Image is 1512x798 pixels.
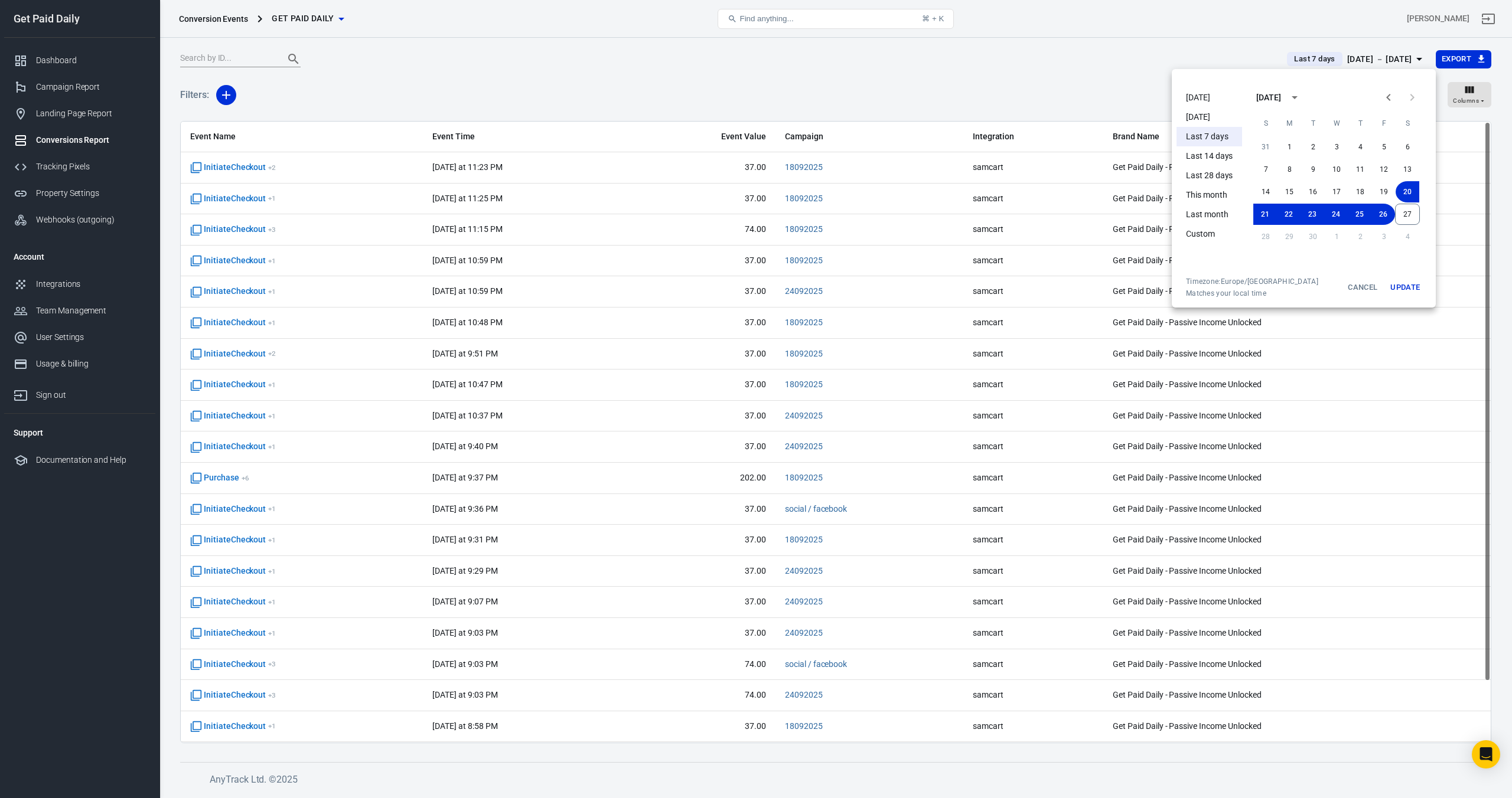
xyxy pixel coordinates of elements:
button: 11 [1348,159,1372,180]
button: 22 [1277,204,1301,225]
button: 16 [1301,181,1325,202]
button: 20 [1396,181,1419,202]
button: 19 [1372,181,1396,202]
button: 9 [1301,159,1325,180]
button: 23 [1301,204,1324,225]
button: 3 [1325,136,1348,158]
div: [DATE] [1256,91,1281,104]
li: Last month [1177,205,1242,224]
button: 2 [1301,136,1325,158]
div: Timezone: Europe/[GEOGRAPHIC_DATA] [1186,277,1318,286]
span: Friday [1373,112,1394,135]
button: 1 [1278,136,1301,158]
button: 4 [1348,136,1372,158]
button: 18 [1348,181,1372,202]
button: 10 [1325,159,1348,180]
div: Open Intercom Messenger [1472,740,1500,768]
span: Wednesday [1326,112,1347,135]
button: 5 [1372,136,1396,158]
span: Monday [1279,112,1300,135]
button: 17 [1325,181,1348,202]
li: Last 14 days [1177,146,1242,166]
li: Last 7 days [1177,127,1242,146]
button: 27 [1395,204,1420,225]
button: 25 [1348,204,1371,225]
span: Sunday [1255,112,1276,135]
button: 8 [1278,159,1301,180]
button: 31 [1254,136,1278,158]
button: Update [1386,277,1424,298]
button: calendar view is open, switch to year view [1285,87,1305,107]
button: Previous month [1377,86,1400,109]
button: 26 [1371,204,1395,225]
li: [DATE] [1177,107,1242,127]
button: 13 [1396,159,1419,180]
li: This month [1177,185,1242,205]
button: 14 [1254,181,1278,202]
span: Saturday [1397,112,1418,135]
button: Cancel [1344,277,1381,298]
button: 24 [1324,204,1348,225]
li: [DATE] [1177,88,1242,107]
li: Last 28 days [1177,166,1242,185]
span: Matches your local time [1186,289,1318,298]
button: 21 [1253,204,1277,225]
button: 12 [1372,159,1396,180]
button: 6 [1396,136,1419,158]
span: Thursday [1350,112,1371,135]
span: Tuesday [1302,112,1324,135]
li: Custom [1177,224,1242,244]
button: 7 [1254,159,1278,180]
button: 15 [1278,181,1301,202]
